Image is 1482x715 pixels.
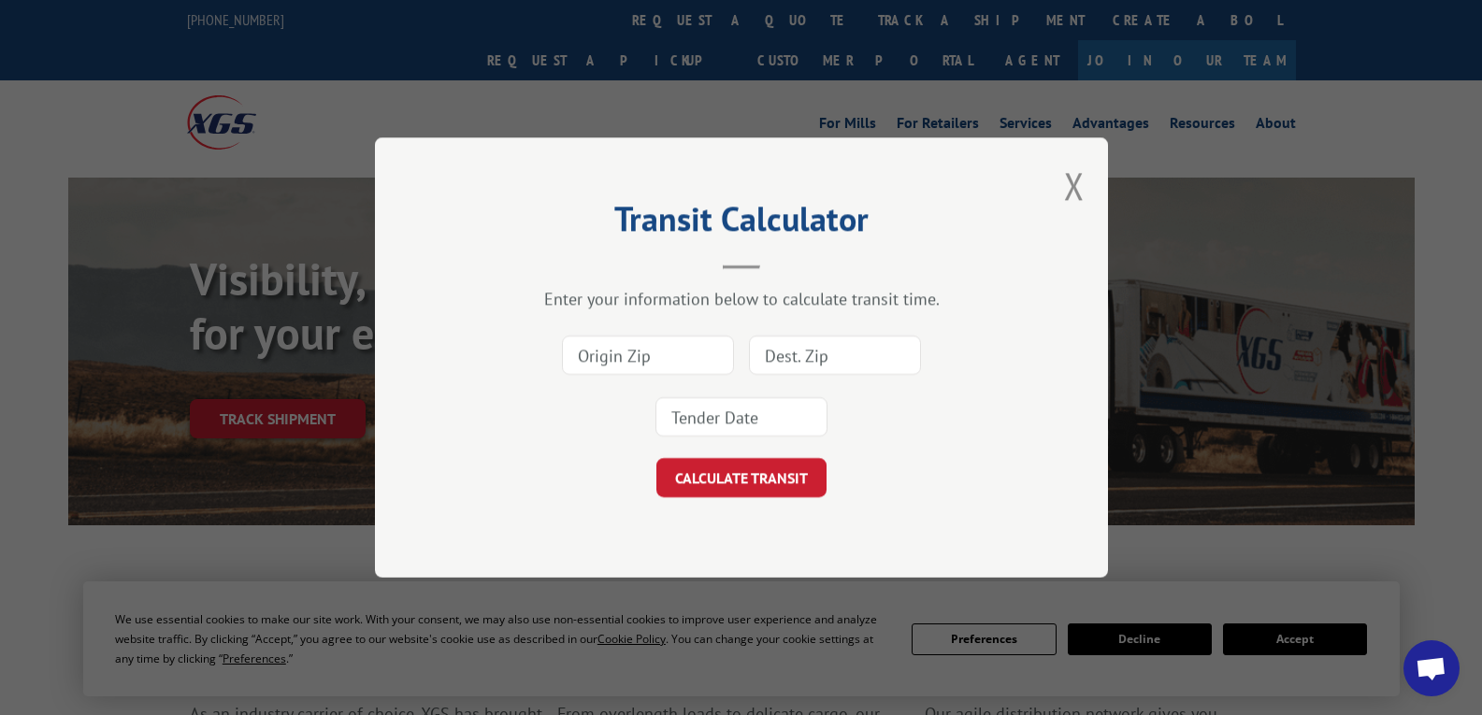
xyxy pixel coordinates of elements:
div: Enter your information below to calculate transit time. [468,288,1014,309]
button: CALCULATE TRANSIT [656,458,827,497]
h2: Transit Calculator [468,206,1014,241]
input: Tender Date [655,397,827,436]
button: Close modal [1064,161,1085,210]
input: Origin Zip [562,336,734,375]
input: Dest. Zip [749,336,921,375]
div: Open chat [1403,640,1460,696]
